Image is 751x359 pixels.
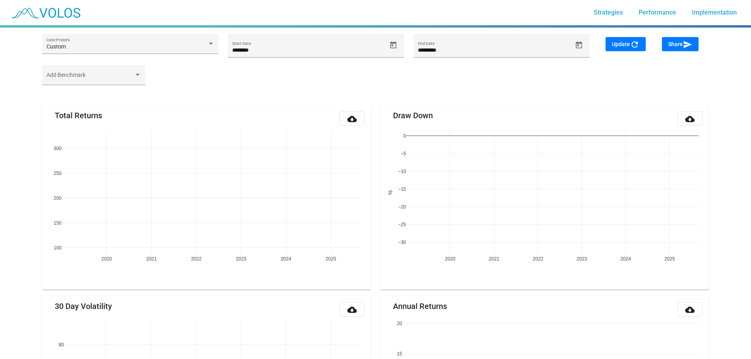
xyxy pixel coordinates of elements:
button: Open calendar [386,38,400,52]
a: Strategies [587,6,629,20]
button: Open calendar [572,38,586,52]
mat-card-title: Annual Returns [393,302,447,310]
button: Update [606,37,646,51]
mat-icon: send [683,40,692,49]
mat-icon: cloud_download [347,114,357,124]
span: Update [612,41,639,47]
mat-icon: cloud_download [347,305,357,314]
span: Share [668,41,692,47]
img: blue_transparent.png [6,3,84,22]
span: Strategies [594,9,623,16]
mat-card-title: Total Returns [55,112,102,119]
span: Performance [639,9,676,16]
span: Implementation [692,9,737,16]
a: Implementation [686,6,743,20]
mat-card-title: 30 Day Volatility [55,302,112,310]
mat-icon: cloud_download [685,305,695,314]
mat-card-title: Draw Down [393,112,433,119]
a: Performance [632,6,682,20]
button: Share [662,37,699,51]
span: Custom [47,43,66,50]
mat-icon: cloud_download [685,114,695,124]
mat-icon: refresh [630,40,639,49]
